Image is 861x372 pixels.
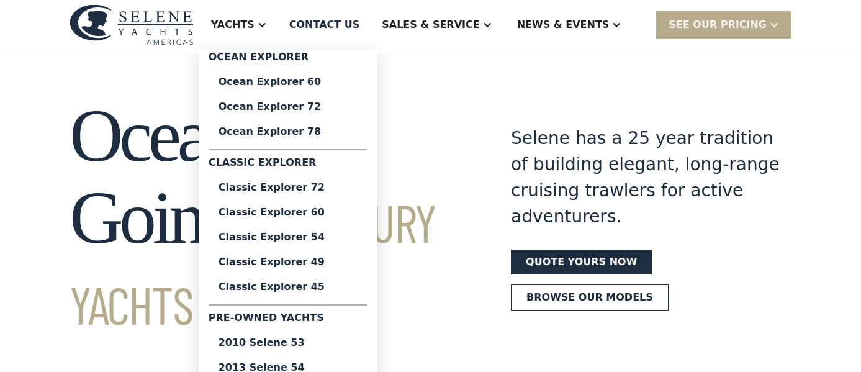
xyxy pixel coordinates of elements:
[209,155,367,175] div: Classic Explorer
[511,284,669,311] a: Browse our models
[511,125,791,230] div: Selene has a 25 year tradition of building elegant, long-range cruising trawlers for active adven...
[219,338,358,348] div: 2010 Selene 53
[70,95,466,341] h1: Ocean-Going
[219,232,358,242] div: Classic Explorer 54
[209,311,367,330] div: Pre-Owned Yachts
[511,250,652,274] a: Quote yours now
[382,17,479,32] div: Sales & Service
[209,94,367,119] a: Ocean Explorer 72
[70,4,194,45] img: logo
[669,17,767,32] div: SEE Our Pricing
[219,183,358,193] div: Classic Explorer 72
[209,274,367,299] a: Classic Explorer 45
[209,250,367,274] a: Classic Explorer 49
[209,175,367,200] a: Classic Explorer 72
[289,17,360,32] div: Contact US
[209,70,367,94] a: Ocean Explorer 60
[219,102,358,112] div: Ocean Explorer 72
[209,225,367,250] a: Classic Explorer 54
[209,330,367,355] a: 2010 Selene 53
[209,119,367,144] a: Ocean Explorer 78
[209,50,367,70] div: Ocean Explorer
[211,17,255,32] div: Yachts
[656,11,791,38] div: SEE Our Pricing
[219,207,358,217] div: Classic Explorer 60
[209,200,367,225] a: Classic Explorer 60
[219,77,358,87] div: Ocean Explorer 60
[517,17,610,32] div: News & EVENTS
[219,257,358,267] div: Classic Explorer 49
[219,282,358,292] div: Classic Explorer 45
[219,127,358,137] div: Ocean Explorer 78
